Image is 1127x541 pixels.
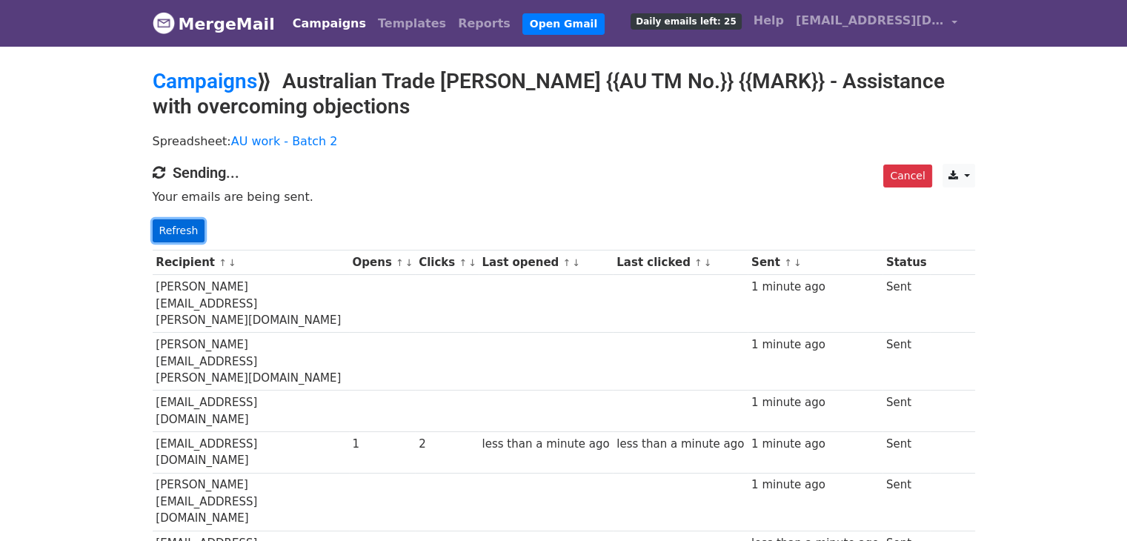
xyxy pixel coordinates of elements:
a: ↑ [694,257,702,268]
img: MergeMail logo [153,12,175,34]
a: ↓ [405,257,413,268]
th: Opens [349,250,416,275]
div: less than a minute ago [616,436,744,453]
a: [EMAIL_ADDRESS][DOMAIN_NAME] [790,6,963,41]
td: Sent [882,432,930,474]
a: Cancel [883,165,931,187]
a: ↓ [468,257,476,268]
a: MergeMail [153,8,275,39]
a: Daily emails left: 25 [625,6,747,36]
td: [PERSON_NAME][EMAIL_ADDRESS][PERSON_NAME][DOMAIN_NAME] [153,333,349,391]
a: ↑ [219,257,227,268]
div: less than a minute ago [482,436,609,453]
span: [EMAIL_ADDRESS][DOMAIN_NAME] [796,12,944,30]
a: Refresh [153,219,205,242]
th: Sent [748,250,882,275]
a: ↑ [396,257,404,268]
h2: ⟫ Australian Trade [PERSON_NAME] {{AU TM No.}} {{MARK}} - Assistance with overcoming objections [153,69,975,119]
div: 1 [353,436,412,453]
div: 2 [419,436,475,453]
a: Reports [452,9,516,39]
a: ↑ [459,257,467,268]
span: Daily emails left: 25 [631,13,741,30]
a: Campaigns [287,9,372,39]
td: [PERSON_NAME][EMAIL_ADDRESS][DOMAIN_NAME] [153,473,349,531]
p: Spreadsheet: [153,133,975,149]
td: Sent [882,275,930,333]
a: Campaigns [153,69,257,93]
div: 1 minute ago [751,336,879,354]
a: ↓ [572,257,580,268]
p: Your emails are being sent. [153,189,975,205]
th: Recipient [153,250,349,275]
a: Help [748,6,790,36]
a: AU work - Batch 2 [231,134,338,148]
div: 1 minute ago [751,279,879,296]
th: Last clicked [613,250,748,275]
a: ↑ [784,257,792,268]
a: Templates [372,9,452,39]
th: Clicks [415,250,478,275]
div: 1 minute ago [751,394,879,411]
a: ↑ [562,257,571,268]
a: ↓ [228,257,236,268]
a: ↓ [704,257,712,268]
th: Last opened [479,250,614,275]
th: Status [882,250,930,275]
h4: Sending... [153,164,975,182]
div: 1 minute ago [751,436,879,453]
td: Sent [882,391,930,432]
td: [PERSON_NAME][EMAIL_ADDRESS][PERSON_NAME][DOMAIN_NAME] [153,275,349,333]
a: Open Gmail [522,13,605,35]
a: ↓ [794,257,802,268]
td: Sent [882,333,930,391]
td: [EMAIL_ADDRESS][DOMAIN_NAME] [153,432,349,474]
div: 1 minute ago [751,477,879,494]
iframe: Chat Widget [1053,470,1127,541]
td: Sent [882,473,930,531]
td: [EMAIL_ADDRESS][DOMAIN_NAME] [153,391,349,432]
